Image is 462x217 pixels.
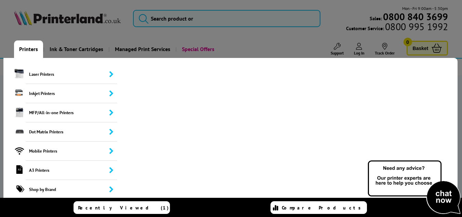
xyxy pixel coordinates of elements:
span: Laser Printers [26,65,117,84]
span: Compare Products [282,205,365,211]
a: MFP/All-in-one Printers [3,103,117,122]
a: Printers [14,40,43,58]
a: Shop by Brand [3,180,117,199]
span: Recently Viewed (1) [78,205,169,211]
a: A3 Printers [3,161,117,180]
a: Recently Viewed (1) [74,201,170,214]
a: Inkjet Printers [3,84,117,103]
span: Shop by Brand [26,180,117,199]
span: A3 Printers [26,161,117,180]
img: Open Live Chat window [366,159,462,216]
a: Laser Printers [3,65,117,84]
span: Mobile Printers [26,142,117,161]
span: MFP/All-in-one Printers [26,103,117,122]
a: Compare Products [270,201,367,214]
a: Dot Matrix Printers [3,122,117,142]
span: Dot Matrix Printers [26,122,117,142]
span: Inkjet Printers [26,84,117,103]
a: Mobile Printers [3,142,117,161]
